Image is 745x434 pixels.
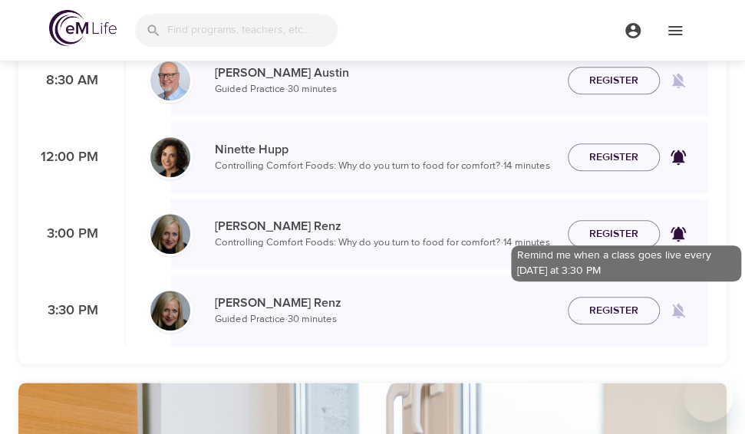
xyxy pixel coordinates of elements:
[684,373,733,422] iframe: Button to launch messaging window
[49,10,117,46] img: logo
[37,71,98,91] p: 8:30 AM
[215,294,555,312] p: [PERSON_NAME] Renz
[589,71,638,90] span: Register
[150,291,190,330] img: Diane_Renz-min.jpg
[215,235,555,251] p: Controlling Comfort Foods: Why do you turn to food for comfort? · 14 minutes
[215,140,555,159] p: Ninette Hupp
[654,9,696,51] button: menu
[150,61,190,100] img: Jim_Austin_Headshot_min.jpg
[568,143,660,172] button: Register
[37,147,98,168] p: 12:00 PM
[589,301,638,321] span: Register
[568,67,660,95] button: Register
[167,14,338,47] input: Find programs, teachers, etc...
[568,220,660,248] button: Register
[37,224,98,245] p: 3:00 PM
[215,64,555,82] p: [PERSON_NAME] Austin
[589,148,638,167] span: Register
[660,215,697,252] span: Remind me when a class goes live every Tuesday at 3:00 PM
[37,301,98,321] p: 3:30 PM
[215,312,555,327] p: Guided Practice · 30 minutes
[215,82,555,97] p: Guided Practice · 30 minutes
[589,225,638,244] span: Register
[150,137,190,177] img: Ninette_Hupp-min.jpg
[611,9,654,51] button: menu
[215,159,555,174] p: Controlling Comfort Foods: Why do you turn to food for comfort? · 14 minutes
[150,214,190,254] img: Diane_Renz-min.jpg
[660,62,697,99] span: Remind me when a class goes live every Tuesday at 8:30 AM
[568,297,660,325] button: Register
[215,217,555,235] p: [PERSON_NAME] Renz
[660,139,697,176] span: Remind me when a class goes live every Tuesday at 12:00 PM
